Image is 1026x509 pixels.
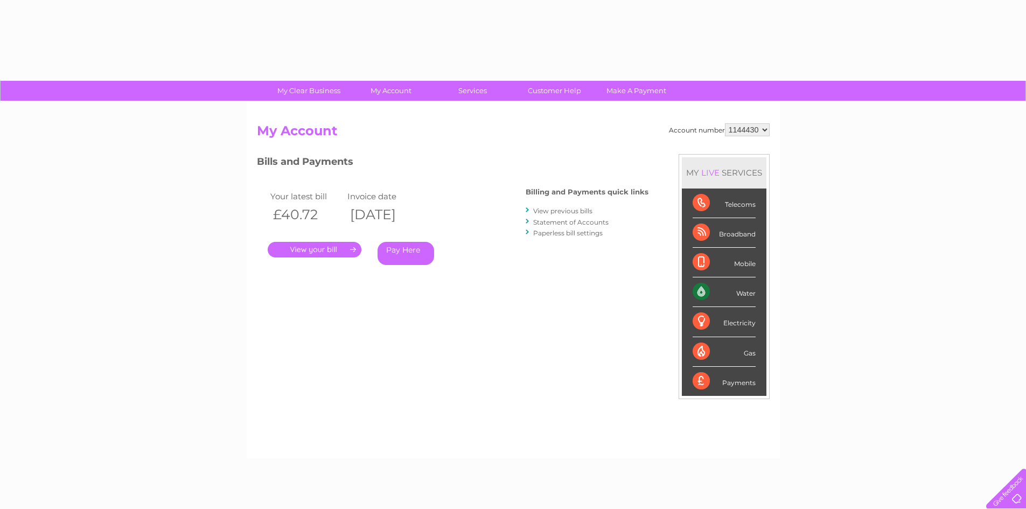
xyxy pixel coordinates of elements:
[346,81,435,101] a: My Account
[345,204,422,226] th: [DATE]
[669,123,770,136] div: Account number
[268,189,345,204] td: Your latest bill
[533,207,592,215] a: View previous bills
[268,242,361,257] a: .
[533,218,609,226] a: Statement of Accounts
[693,248,756,277] div: Mobile
[257,123,770,144] h2: My Account
[592,81,681,101] a: Make A Payment
[693,367,756,396] div: Payments
[510,81,599,101] a: Customer Help
[693,307,756,337] div: Electricity
[693,218,756,248] div: Broadband
[378,242,434,265] a: Pay Here
[428,81,517,101] a: Services
[693,277,756,307] div: Water
[257,154,648,173] h3: Bills and Payments
[533,229,603,237] a: Paperless bill settings
[264,81,353,101] a: My Clear Business
[682,157,766,188] div: MY SERVICES
[268,204,345,226] th: £40.72
[345,189,422,204] td: Invoice date
[526,188,648,196] h4: Billing and Payments quick links
[693,337,756,367] div: Gas
[693,189,756,218] div: Telecoms
[699,168,722,178] div: LIVE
